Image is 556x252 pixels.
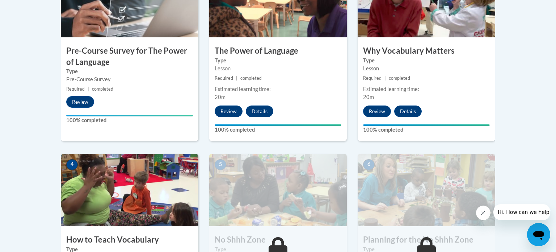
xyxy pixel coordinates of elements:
h3: How to Teach Vocabulary [61,234,198,245]
span: | [88,86,89,92]
span: Required [215,75,233,81]
h3: Planning for the No Shhh Zone [358,234,495,245]
button: Details [246,106,273,117]
span: 20m [215,94,226,100]
span: completed [92,86,113,92]
span: 4 [66,159,78,170]
img: Course Image [358,154,495,226]
button: Review [66,96,94,108]
span: 6 [363,159,375,170]
label: Type [363,57,490,65]
label: Type [66,67,193,75]
div: Estimated learning time: [363,85,490,93]
div: Lesson [215,65,341,73]
img: Course Image [209,154,347,226]
span: Required [66,86,85,92]
div: Your progress [66,115,193,116]
h3: The Power of Language [209,45,347,57]
span: completed [389,75,410,81]
span: Hi. How can we help? [4,5,59,11]
label: Type [215,57,341,65]
button: Review [363,106,391,117]
span: completed [240,75,262,81]
label: 100% completed [215,126,341,134]
div: Your progress [215,124,341,126]
button: Details [394,106,422,117]
span: Required [363,75,382,81]
h3: No Shhh Zone [209,234,347,245]
div: Your progress [363,124,490,126]
span: | [236,75,237,81]
div: Pre-Course Survey [66,75,193,83]
span: | [384,75,386,81]
span: 20m [363,94,374,100]
iframe: Button to launch messaging window [527,223,550,246]
h3: Why Vocabulary Matters [358,45,495,57]
iframe: Message from company [493,204,550,220]
label: 100% completed [66,116,193,124]
button: Review [215,106,243,117]
iframe: Close message [476,206,490,220]
div: Estimated learning time: [215,85,341,93]
label: 100% completed [363,126,490,134]
span: 5 [215,159,226,170]
img: Course Image [61,154,198,226]
h3: Pre-Course Survey for The Power of Language [61,45,198,68]
div: Lesson [363,65,490,73]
